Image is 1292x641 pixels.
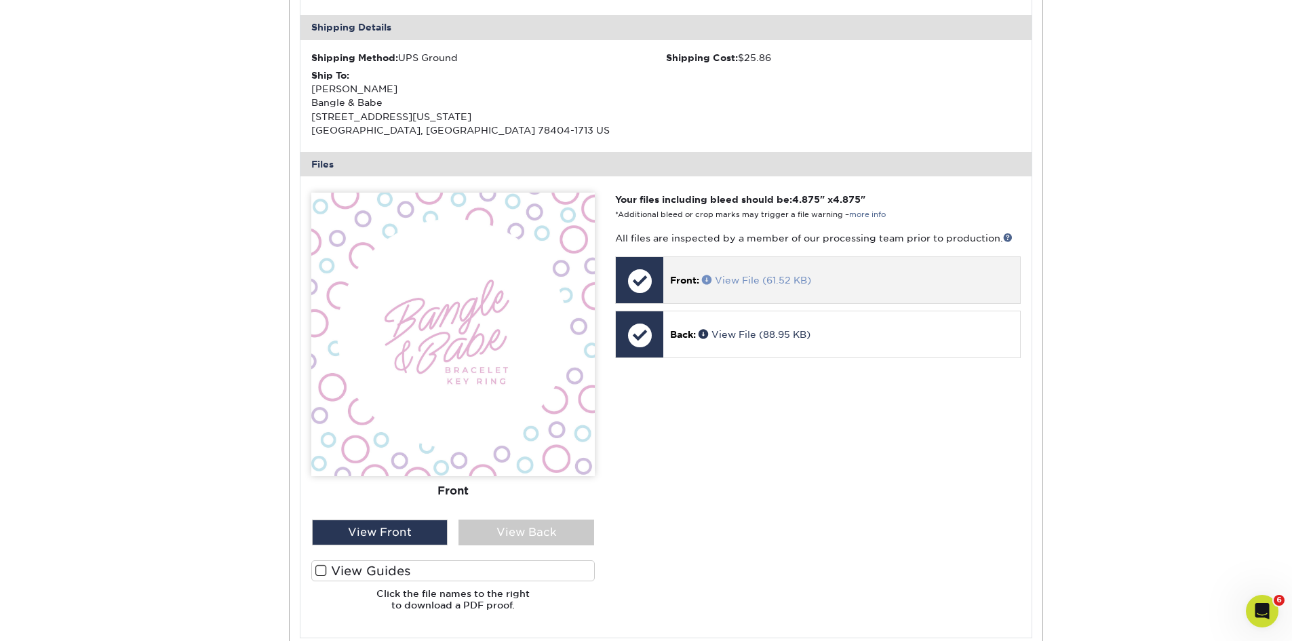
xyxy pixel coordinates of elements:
[615,194,865,205] strong: Your files including bleed should be: " x "
[1246,595,1278,627] iframe: Intercom live chat
[666,51,1021,64] div: $25.86
[833,194,861,205] span: 4.875
[311,476,595,506] div: Front
[458,520,594,545] div: View Back
[702,275,811,286] a: View File (61.52 KB)
[311,52,398,63] strong: Shipping Method:
[615,231,1020,245] p: All files are inspected by a member of our processing team prior to production.
[670,329,696,340] span: Back:
[699,329,810,340] a: View File (88.95 KB)
[666,52,738,63] strong: Shipping Cost:
[311,560,595,581] label: View Guides
[792,194,820,205] span: 4.875
[311,51,666,64] div: UPS Ground
[311,70,349,81] strong: Ship To:
[300,15,1032,39] div: Shipping Details
[311,69,666,138] div: [PERSON_NAME] Bangle & Babe [STREET_ADDRESS][US_STATE] [GEOGRAPHIC_DATA], [GEOGRAPHIC_DATA] 78404...
[312,520,448,545] div: View Front
[615,210,886,219] small: *Additional bleed or crop marks may trigger a file warning –
[300,152,1032,176] div: Files
[849,210,886,219] a: more info
[670,275,699,286] span: Front:
[311,588,595,621] h6: Click the file names to the right to download a PDF proof.
[1274,595,1285,606] span: 6
[3,600,115,636] iframe: Google Customer Reviews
